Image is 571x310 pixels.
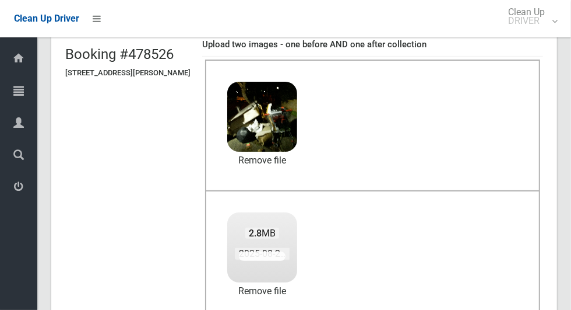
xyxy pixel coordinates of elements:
strong: 2.8 [249,228,262,239]
small: DRIVER [508,16,545,25]
h2: Booking #478526 [65,47,191,62]
a: Remove file [227,152,297,169]
a: Remove file [227,283,297,300]
span: Clean Up [502,8,556,25]
span: 2025-08-2605.11.172375581915767538045.jpg [235,248,441,260]
h4: Upload two images - one before AND one after collection [202,40,543,50]
h5: [STREET_ADDRESS][PERSON_NAME] [65,69,191,77]
span: MB [245,228,280,239]
a: Clean Up Driver [14,10,79,27]
span: Clean Up Driver [14,13,79,24]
